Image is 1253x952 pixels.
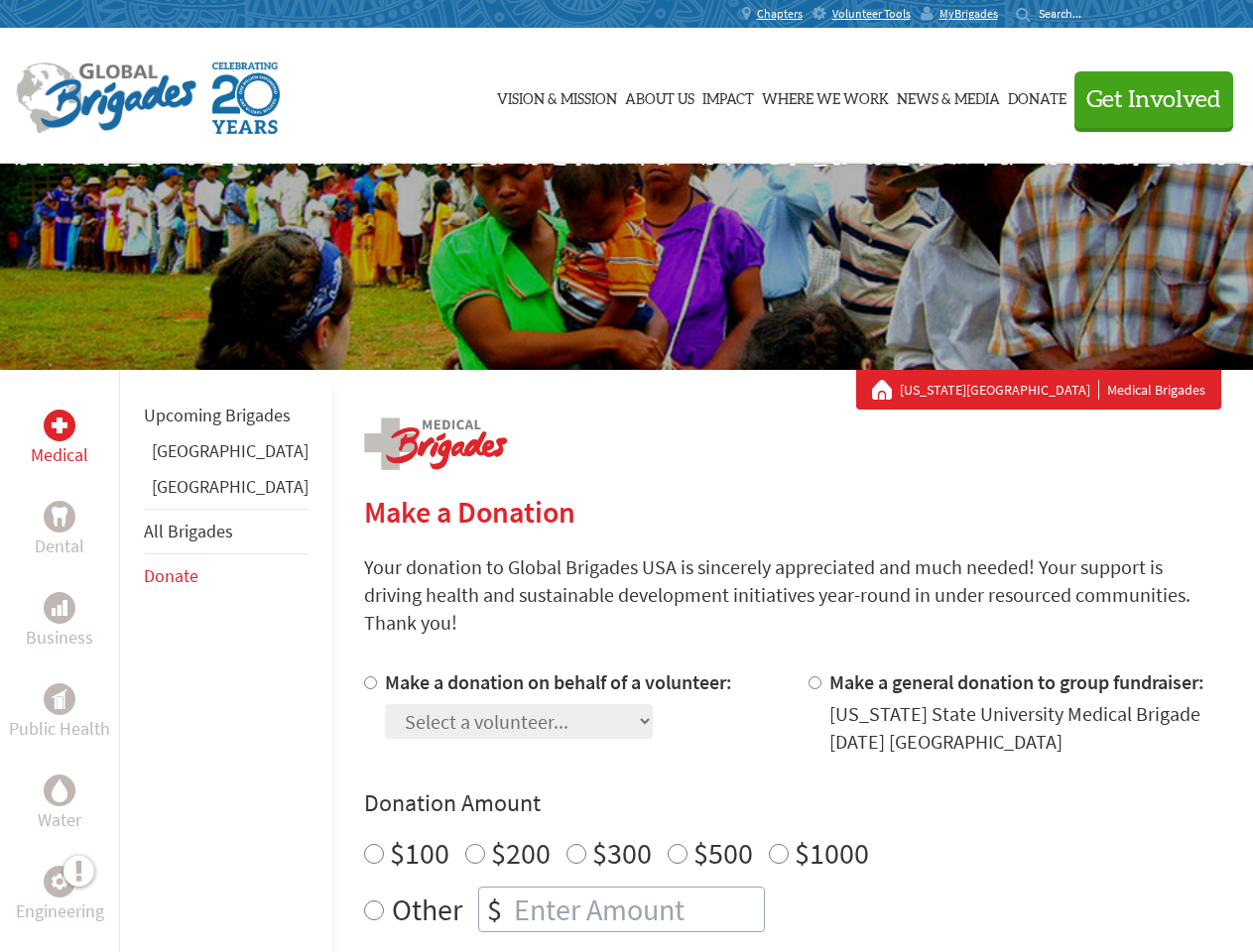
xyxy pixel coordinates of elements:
label: Make a general donation to group fundraiser: [829,669,1204,694]
p: Engineering [16,897,104,925]
span: Get Involved [1086,88,1221,112]
a: About Us [625,47,694,146]
p: Dental [35,533,84,560]
div: Dental [44,501,75,533]
img: Public Health [52,689,67,709]
a: MedicalMedical [31,410,88,469]
label: $500 [693,834,753,872]
a: [GEOGRAPHIC_DATA] [152,475,309,498]
span: MyBrigades [940,6,998,22]
button: Get Involved [1074,71,1233,128]
div: Medical Brigades [872,380,1205,400]
label: $1000 [795,834,869,872]
p: Water [38,806,81,834]
img: Business [52,600,67,616]
div: Medical [44,410,75,441]
label: $300 [592,834,652,872]
img: Medical [52,417,67,433]
div: Water [44,774,75,806]
a: Vision & Mission [497,47,617,146]
a: Upcoming Brigades [144,404,291,426]
img: Global Brigades Logo [16,62,196,134]
div: [US_STATE] State University Medical Brigade [DATE] [GEOGRAPHIC_DATA] [829,700,1221,756]
img: logo-medical.png [364,417,507,470]
li: All Brigades [144,509,309,554]
a: Donate [144,564,198,587]
label: $200 [491,834,551,872]
label: $100 [390,834,449,872]
a: Impact [702,47,754,146]
p: Business [26,624,93,652]
span: Volunteer Tools [832,6,911,22]
a: Donate [1008,47,1066,146]
div: Business [44,592,75,624]
img: Engineering [52,874,67,890]
li: Donate [144,554,309,598]
img: Dental [52,507,67,526]
a: All Brigades [144,520,233,542]
div: Public Health [44,683,75,715]
li: Upcoming Brigades [144,394,309,437]
a: WaterWater [38,774,81,834]
div: Engineering [44,866,75,897]
a: News & Media [897,47,1000,146]
a: EngineeringEngineering [16,866,104,925]
img: Global Brigades Celebrating 20 Years [212,62,280,134]
li: Ghana [144,437,309,473]
h4: Donation Amount [364,787,1221,819]
span: Chapters [757,6,803,22]
p: Medical [31,441,88,469]
a: BusinessBusiness [26,592,93,652]
p: Your donation to Global Brigades USA is sincerely appreciated and much needed! Your support is dr... [364,553,1221,637]
h2: Make a Donation [364,494,1221,530]
a: Public HealthPublic Health [9,683,110,743]
input: Search... [1039,6,1095,21]
a: [GEOGRAPHIC_DATA] [152,439,309,462]
a: [US_STATE][GEOGRAPHIC_DATA] [900,380,1099,400]
li: Guatemala [144,473,309,509]
a: DentalDental [35,501,84,560]
div: $ [479,888,510,931]
p: Public Health [9,715,110,743]
label: Other [392,887,462,932]
a: Where We Work [762,47,889,146]
label: Make a donation on behalf of a volunteer: [385,669,732,694]
input: Enter Amount [510,888,764,931]
img: Water [52,778,67,801]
